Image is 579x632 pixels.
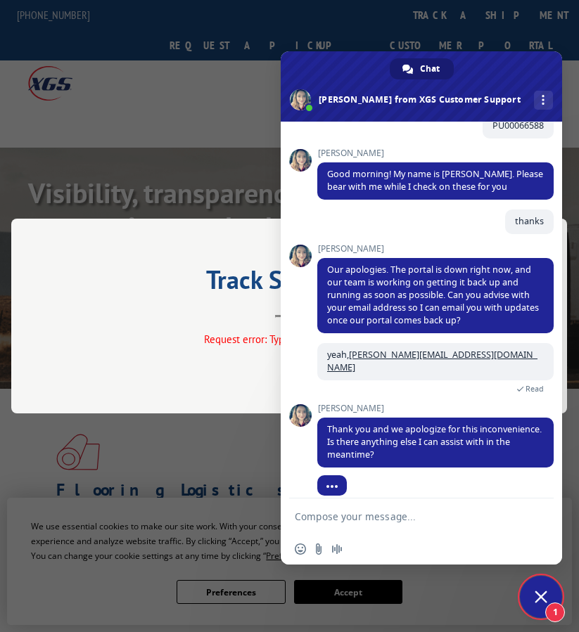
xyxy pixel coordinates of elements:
[420,58,440,79] span: Chat
[545,602,565,622] span: 1
[526,384,544,394] span: Read
[317,244,554,254] span: [PERSON_NAME]
[317,404,554,413] span: [PERSON_NAME]
[331,543,343,555] span: Audio message
[295,510,517,523] textarea: Compose your message...
[327,168,543,193] span: Good morning! My name is [PERSON_NAME]. Please bear with me while I check on these for you
[515,215,544,227] span: thanks
[82,270,497,297] h2: Track Shipment
[327,423,542,460] span: Thank you and we apologize for this inconvenience. Is there anything else I can assist with in th...
[295,543,306,555] span: Insert an emoji
[327,264,539,326] span: Our apologies. The portal is down right now, and our team is working on getting it back up and ru...
[204,333,382,346] span: Request error: TypeError: Failed to fetch
[317,148,554,158] span: [PERSON_NAME]
[390,58,454,79] div: Chat
[534,91,553,110] div: More channels
[313,543,324,555] span: Send a file
[327,349,537,373] a: [PERSON_NAME][EMAIL_ADDRESS][DOMAIN_NAME]
[520,576,562,618] div: Close chat
[327,349,537,373] span: yeah,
